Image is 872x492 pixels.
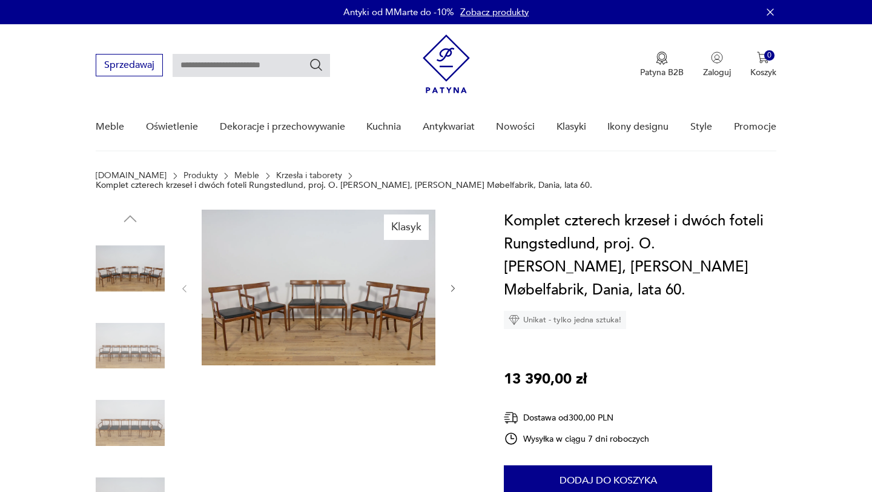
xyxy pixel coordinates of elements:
[234,171,259,181] a: Meble
[496,104,535,150] a: Nowości
[757,52,769,64] img: Ikona koszyka
[96,62,163,70] a: Sprzedawaj
[504,410,649,425] div: Dostawa od 300,00 PLN
[423,104,475,150] a: Antykwariat
[384,214,429,240] div: Klasyk
[711,52,723,64] img: Ikonka użytkownika
[504,311,626,329] div: Unikat - tylko jedna sztuka!
[276,171,342,181] a: Krzesła i taborety
[96,388,165,457] img: Zdjęcie produktu Komplet czterech krzeseł i dwóch foteli Rungstedlund, proj. O. Wanscher, Poul Je...
[96,181,592,190] p: Komplet czterech krzeseł i dwóch foteli Rungstedlund, proj. O. [PERSON_NAME], [PERSON_NAME] Møbel...
[96,54,163,76] button: Sprzedawaj
[309,58,323,72] button: Szukaj
[96,171,167,181] a: [DOMAIN_NAME]
[703,52,731,78] button: Zaloguj
[607,104,669,150] a: Ikony designu
[366,104,401,150] a: Kuchnia
[557,104,586,150] a: Klasyki
[764,50,775,61] div: 0
[640,52,684,78] button: Patyna B2B
[703,67,731,78] p: Zaloguj
[96,104,124,150] a: Meble
[343,6,454,18] p: Antyki od MMarte do -10%
[750,52,776,78] button: 0Koszyk
[146,104,198,150] a: Oświetlenie
[183,171,218,181] a: Produkty
[640,67,684,78] p: Patyna B2B
[202,210,435,365] img: Zdjęcie produktu Komplet czterech krzeseł i dwóch foteli Rungstedlund, proj. O. Wanscher, Poul Je...
[504,210,776,302] h1: Komplet czterech krzeseł i dwóch foteli Rungstedlund, proj. O. [PERSON_NAME], [PERSON_NAME] Møbel...
[734,104,776,150] a: Promocje
[690,104,712,150] a: Style
[96,234,165,303] img: Zdjęcie produktu Komplet czterech krzeseł i dwóch foteli Rungstedlund, proj. O. Wanscher, Poul Je...
[460,6,529,18] a: Zobacz produkty
[656,52,668,65] img: Ikona medalu
[640,52,684,78] a: Ikona medaluPatyna B2B
[423,35,470,93] img: Patyna - sklep z meblami i dekoracjami vintage
[220,104,345,150] a: Dekoracje i przechowywanie
[96,311,165,381] img: Zdjęcie produktu Komplet czterech krzeseł i dwóch foteli Rungstedlund, proj. O. Wanscher, Poul Je...
[750,67,776,78] p: Koszyk
[504,368,587,391] p: 13 390,00 zł
[504,431,649,446] div: Wysyłka w ciągu 7 dni roboczych
[504,410,518,425] img: Ikona dostawy
[509,314,520,325] img: Ikona diamentu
